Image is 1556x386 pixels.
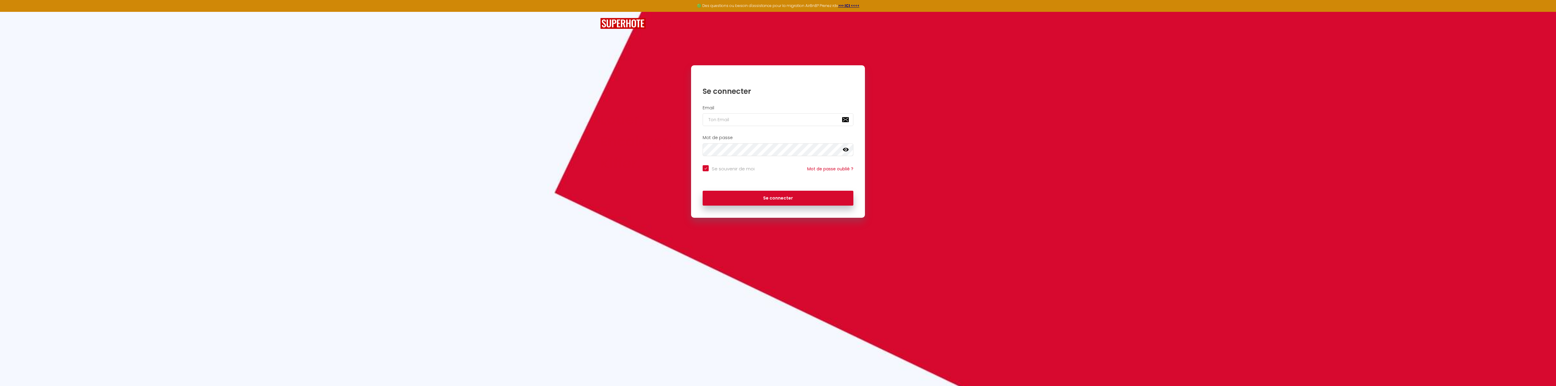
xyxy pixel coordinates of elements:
button: Se connecter [703,191,853,206]
a: Mot de passe oublié ? [807,166,853,172]
h1: Se connecter [703,87,853,96]
h2: Email [703,105,853,111]
div: Kiffer. [600,152,672,174]
h2: Mot de passe [703,135,853,140]
div: Encaisser, [600,131,672,152]
a: >>> ICI <<<< [838,3,859,8]
img: SuperHote logo [600,18,646,29]
div: Louer, [600,109,672,131]
input: Ton Email [703,113,853,126]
